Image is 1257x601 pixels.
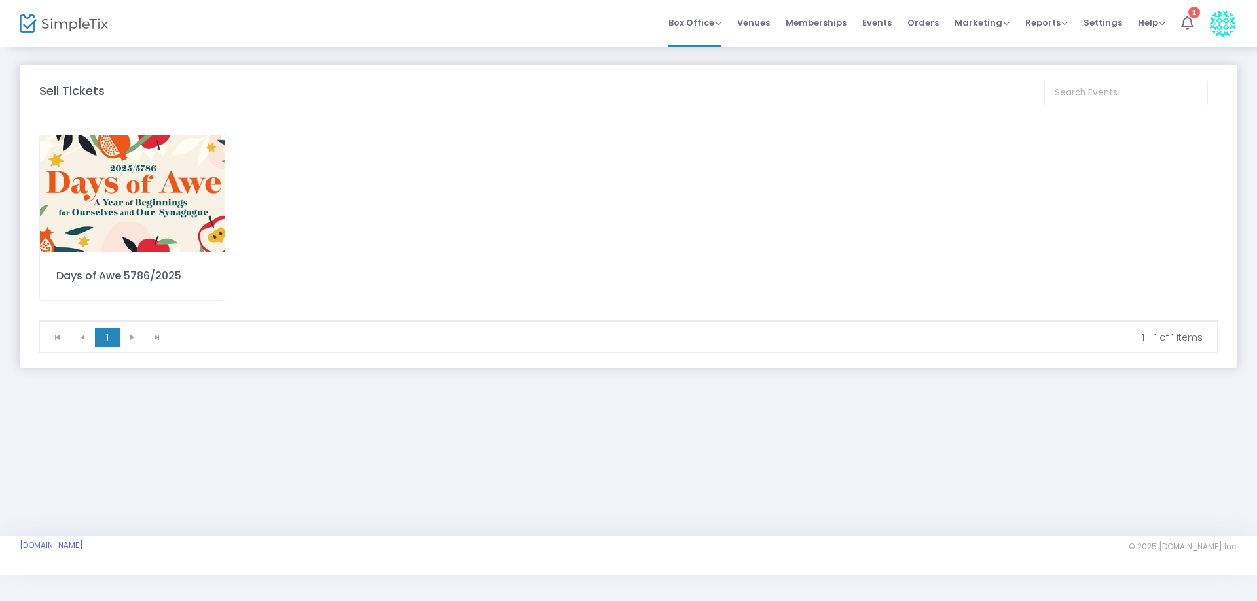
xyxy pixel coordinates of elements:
[1138,16,1165,29] span: Help
[786,6,847,39] span: Memberships
[1025,16,1068,29] span: Reports
[40,135,225,252] img: TicketEmailImage.png
[862,6,892,39] span: Events
[20,540,83,551] a: [DOMAIN_NAME]
[907,6,939,39] span: Orders
[179,331,1203,344] kendo-pager-info: 1 - 1 of 1 items
[1084,6,1122,39] span: Settings
[40,321,1217,322] div: Data table
[1188,7,1200,18] div: 1
[737,6,770,39] span: Venues
[95,328,120,347] span: Page 1
[668,16,721,29] span: Box Office
[56,268,208,284] div: Days of Awe 5786/2025
[1044,80,1208,105] input: Search Events
[955,16,1010,29] span: Marketing
[1129,541,1237,552] span: © 2025 [DOMAIN_NAME] Inc.
[39,82,105,99] m-panel-title: Sell Tickets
